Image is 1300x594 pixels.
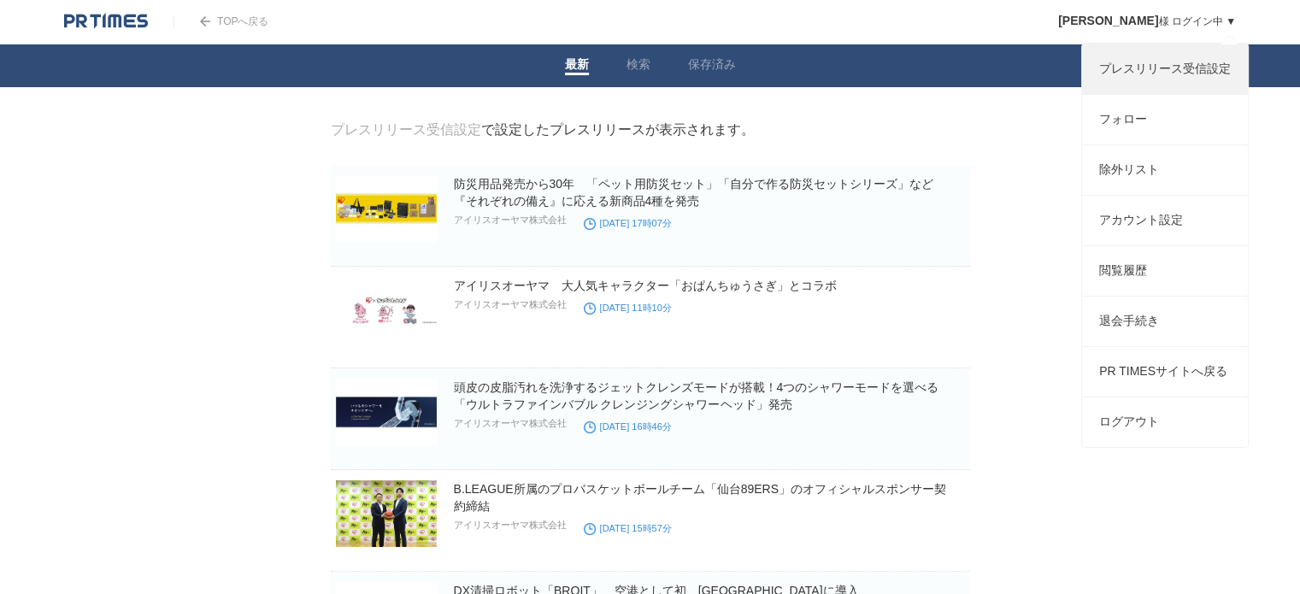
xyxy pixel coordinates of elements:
span: [PERSON_NAME] [1058,14,1158,27]
img: B.LEAGUE所属のプロバスケットボールチーム「仙台89ERS」のオフィシャルスポンサー契約締結 [336,480,437,547]
a: 閲覧履歴 [1082,246,1248,296]
img: 頭皮の皮脂汚れを洗浄するジェットクレンズモードが搭載！4つのシャワーモードを選べる「ウルトラファインバブル クレンジングシャワーヘッド」発売 [336,379,437,445]
a: [PERSON_NAME]様 ログイン中 ▼ [1058,15,1236,27]
p: アイリスオーヤマ株式会社 [454,417,567,430]
a: プレスリリース受信設定 [331,122,481,137]
a: 退会手続き [1082,297,1248,346]
a: PR TIMESサイトへ戻る [1082,347,1248,397]
p: アイリスオーヤマ株式会社 [454,519,567,532]
a: ログアウト [1082,397,1248,447]
p: アイリスオーヤマ株式会社 [454,298,567,311]
a: B.LEAGUE所属のプロバスケットボールチーム「仙台89ERS」のオフィシャルスポンサー契約締結 [454,482,946,513]
img: アイリスオーヤマ 大人気キャラクター「おぱんちゅうさぎ」とコラボ [336,277,437,344]
a: アイリスオーヤマ 大人気キャラクター「おぱんちゅうさぎ」とコラボ [454,279,837,292]
a: 最新 [565,57,589,75]
a: 防災用品発売から30年 「ペット用防災セット」「自分で作る防災セットシリーズ」など『それぞれの備え』に応える新商品4種を発売 [454,177,934,208]
a: TOPへ戻る [174,15,268,27]
a: 保存済み [688,57,736,75]
img: logo.png [64,13,148,30]
p: アイリスオーヤマ株式会社 [454,214,567,226]
a: 除外リスト [1082,145,1248,195]
time: [DATE] 16時46分 [584,421,672,432]
img: 防災用品発売から30年 「ペット用防災セット」「自分で作る防災セットシリーズ」など『それぞれの備え』に応える新商品4種を発売 [336,175,437,242]
time: [DATE] 11時10分 [584,303,672,313]
div: で設定したプレスリリースが表示されます。 [331,121,755,139]
time: [DATE] 15時57分 [584,523,672,533]
a: フォロー [1082,95,1248,144]
time: [DATE] 17時07分 [584,218,672,228]
a: アカウント設定 [1082,196,1248,245]
img: arrow.png [200,16,210,26]
a: プレスリリース受信設定 [1082,44,1248,94]
a: 頭皮の皮脂汚れを洗浄するジェットクレンズモードが搭載！4つのシャワーモードを選べる「ウルトラファインバブル クレンジングシャワーヘッド」発売 [454,380,939,411]
a: 検索 [626,57,650,75]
